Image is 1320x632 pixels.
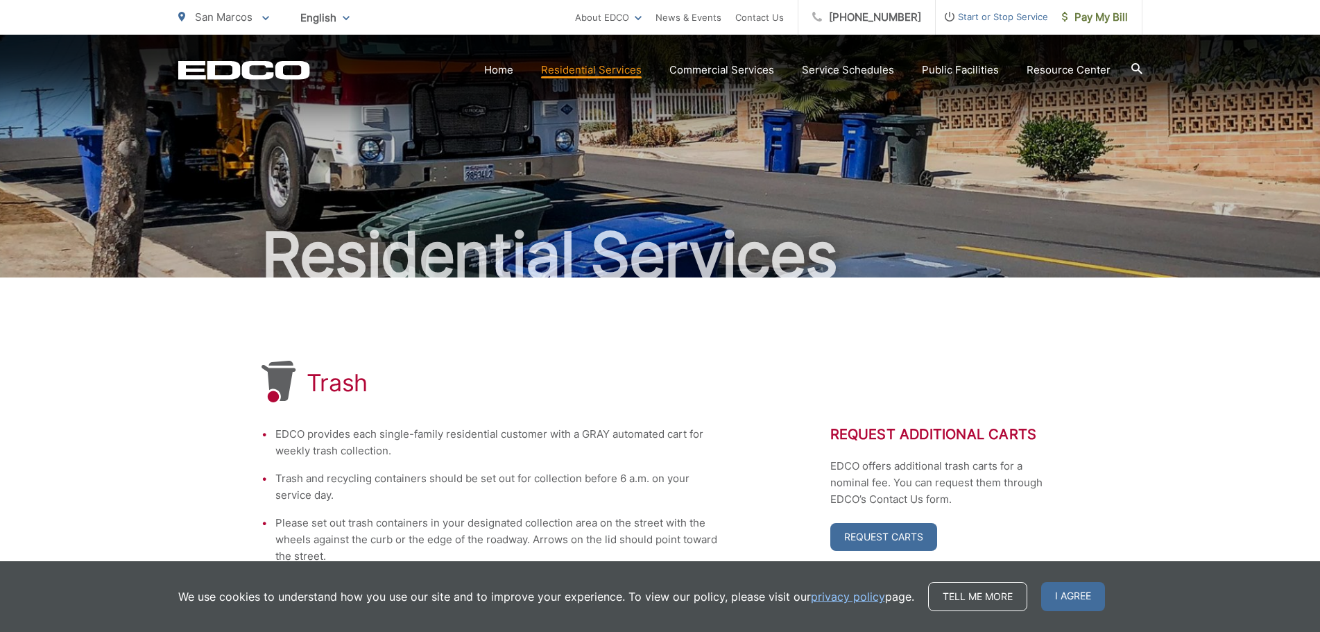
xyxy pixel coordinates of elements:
[830,426,1059,443] h2: Request Additional Carts
[195,10,252,24] span: San Marcos
[669,62,774,78] a: Commercial Services
[275,470,719,504] li: Trash and recycling containers should be set out for collection before 6 a.m. on your service day.
[541,62,642,78] a: Residential Services
[178,588,914,605] p: We use cookies to understand how you use our site and to improve your experience. To view our pol...
[275,515,719,565] li: Please set out trash containers in your designated collection area on the street with the wheels ...
[275,426,719,459] li: EDCO provides each single-family residential customer with a GRAY automated cart for weekly trash...
[802,62,894,78] a: Service Schedules
[575,9,642,26] a: About EDCO
[928,582,1027,611] a: Tell me more
[484,62,513,78] a: Home
[830,523,937,551] a: Request Carts
[655,9,721,26] a: News & Events
[1041,582,1105,611] span: I agree
[178,221,1142,290] h2: Residential Services
[735,9,784,26] a: Contact Us
[307,369,368,397] h1: Trash
[1027,62,1111,78] a: Resource Center
[811,588,885,605] a: privacy policy
[922,62,999,78] a: Public Facilities
[290,6,360,30] span: English
[178,60,310,80] a: EDCD logo. Return to the homepage.
[1062,9,1128,26] span: Pay My Bill
[830,458,1059,508] p: EDCO offers additional trash carts for a nominal fee. You can request them through EDCO’s Contact...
